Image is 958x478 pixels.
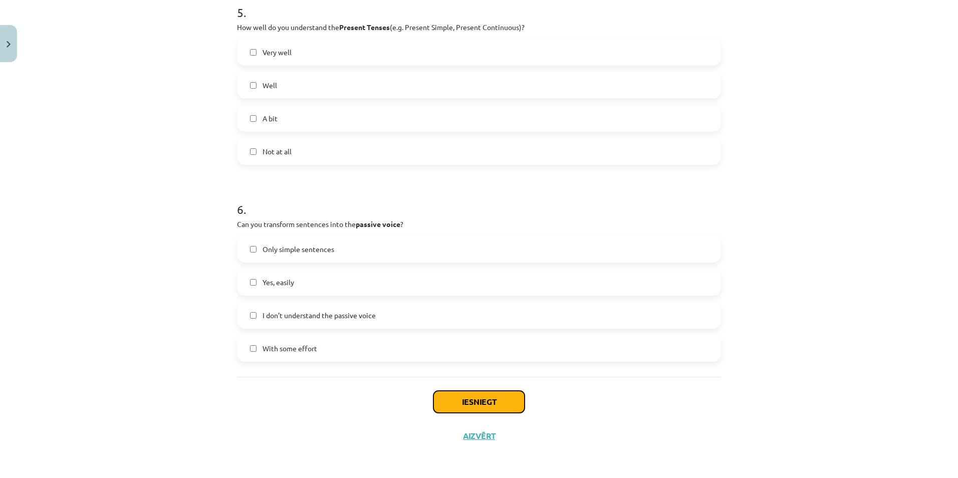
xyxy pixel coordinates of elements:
span: I don’t understand the passive voice [263,310,376,321]
button: Iesniegt [433,391,525,413]
span: A bit [263,113,278,124]
input: Well [250,82,257,89]
input: Yes, easily [250,279,257,286]
p: Can you transform sentences into the ? [237,219,721,229]
input: I don’t understand the passive voice [250,312,257,319]
span: Yes, easily [263,277,294,288]
input: Only simple sentences [250,246,257,253]
input: A bit [250,115,257,122]
strong: Present Tenses [339,23,390,32]
span: Very well [263,47,292,58]
input: Not at all [250,148,257,155]
span: Well [263,80,277,91]
img: icon-close-lesson-0947bae3869378f0d4975bcd49f059093ad1ed9edebbc8119c70593378902aed.svg [7,41,11,48]
span: Not at all [263,146,292,157]
button: Aizvērt [460,431,498,441]
input: With some effort [250,345,257,352]
strong: passive voice [356,219,400,228]
p: How well do you understand the (e.g. Present Simple, Present Continuous)? [237,22,721,33]
h1: 6 . [237,185,721,216]
span: With some effort [263,343,317,354]
input: Very well [250,49,257,56]
span: Only simple sentences [263,244,334,255]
